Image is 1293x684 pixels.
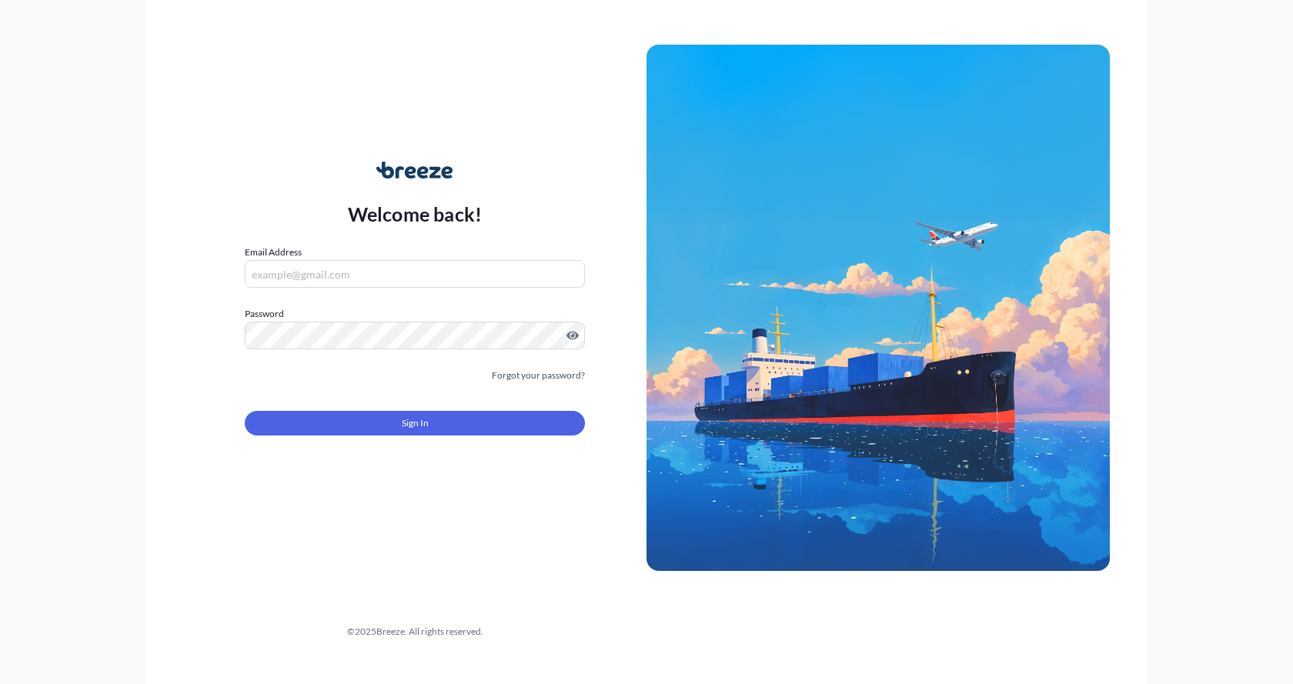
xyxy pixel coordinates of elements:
[245,245,302,260] label: Email Address
[245,260,585,288] input: example@gmail.com
[492,368,585,383] a: Forgot your password?
[566,329,579,342] button: Show password
[183,624,646,639] div: © 2025 Breeze. All rights reserved.
[402,415,429,431] span: Sign In
[245,306,585,322] label: Password
[245,411,585,435] button: Sign In
[646,45,1110,571] img: Ship illustration
[348,202,483,226] p: Welcome back!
